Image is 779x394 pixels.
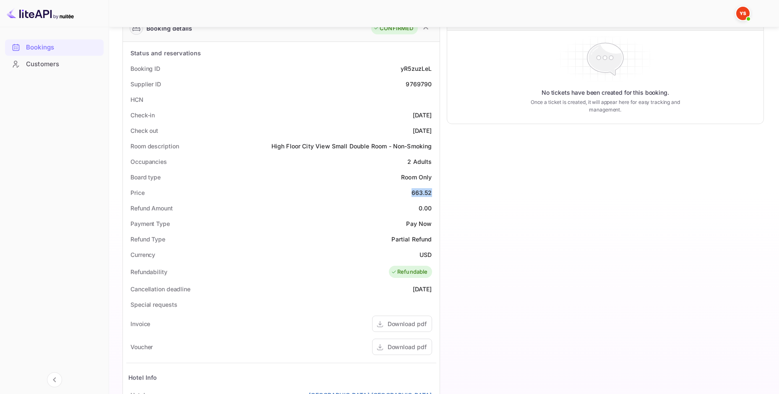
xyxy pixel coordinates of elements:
div: 0.00 [419,204,432,213]
div: [DATE] [413,285,432,293]
div: HCN [130,95,143,104]
a: Customers [5,56,104,72]
div: Download pdf [388,319,427,328]
div: [DATE] [413,126,432,135]
p: No tickets have been created for this booking. [542,88,669,97]
div: [DATE] [413,111,432,119]
div: Cancellation deadline [130,285,190,293]
div: yR5zuzLeL [401,64,432,73]
div: High Floor City View Small Double Room - Non-Smoking [271,142,432,150]
img: LiteAPI logo [7,7,74,20]
div: Voucher [130,342,153,351]
div: Room description [130,142,179,150]
div: USD [419,250,432,259]
div: CONFIRMED [373,24,413,33]
div: Invoice [130,319,150,328]
div: Check out [130,126,158,135]
div: Check-in [130,111,155,119]
div: Currency [130,250,155,259]
img: Yandex Support [736,7,750,20]
div: Download pdf [388,342,427,351]
div: 9769790 [406,80,432,88]
div: Partial Refund [391,235,432,244]
div: Refund Type [130,235,165,244]
div: 2 Adults [407,157,432,166]
div: Occupancies [130,157,167,166]
div: Booking details [146,24,192,33]
div: Status and reservations [130,49,201,57]
div: Bookings [5,39,104,56]
div: Room Only [401,173,432,181]
div: Refundable [391,268,428,276]
p: Once a ticket is created, it will appear here for easy tracking and management. [520,98,690,114]
div: Refundability [130,267,167,276]
div: Refund Amount [130,204,173,213]
div: Customers [5,56,104,73]
a: Bookings [5,39,104,55]
div: Customers [26,60,99,69]
div: 663.52 [412,188,432,197]
div: Bookings [26,43,99,52]
div: Board type [130,173,161,181]
div: Price [130,188,145,197]
button: Collapse navigation [47,372,62,387]
div: Booking ID [130,64,160,73]
div: Pay Now [406,219,432,228]
div: Supplier ID [130,80,161,88]
div: Payment Type [130,219,170,228]
div: Hotel Info [128,373,157,382]
div: Special requests [130,300,177,309]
